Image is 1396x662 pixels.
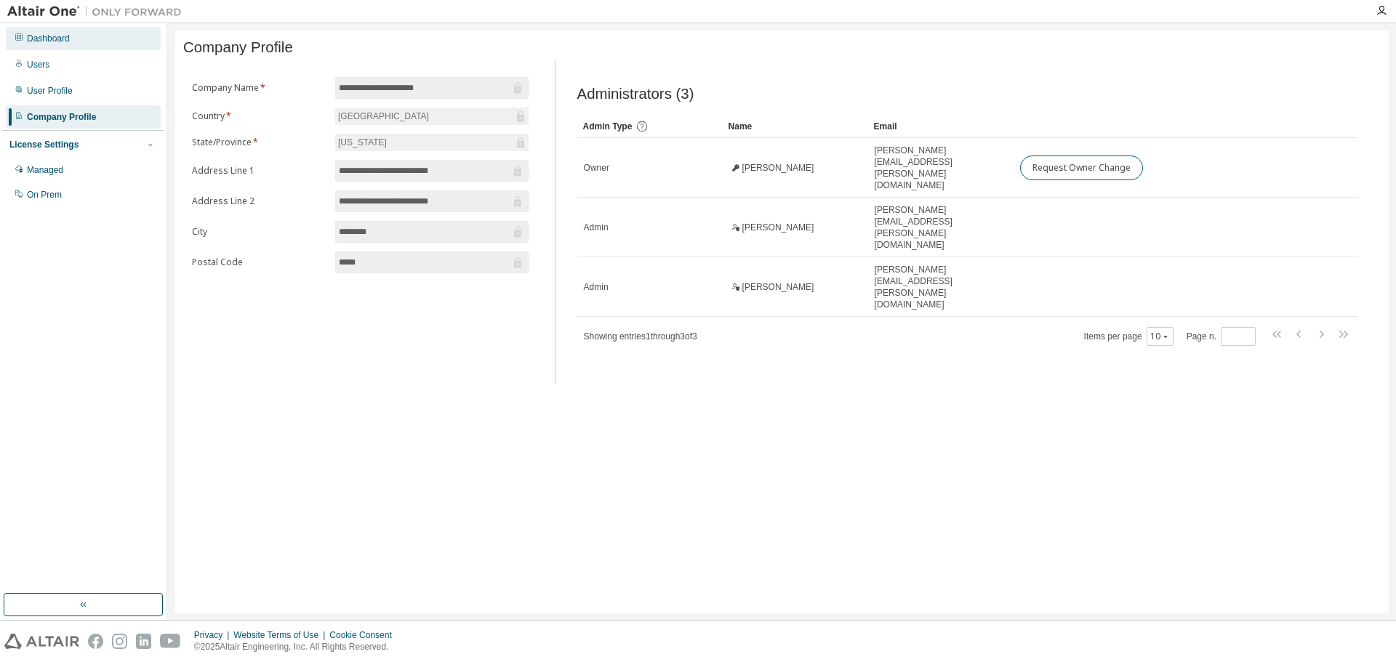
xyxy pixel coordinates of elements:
div: On Prem [27,189,62,201]
label: Address Line 1 [192,165,326,177]
div: License Settings [9,139,79,150]
label: State/Province [192,137,326,148]
label: Company Name [192,82,326,94]
span: [PERSON_NAME][EMAIL_ADDRESS][PERSON_NAME][DOMAIN_NAME] [875,145,1007,191]
img: instagram.svg [112,634,127,649]
img: youtube.svg [160,634,181,649]
div: User Profile [27,85,73,97]
div: Cookie Consent [329,629,400,641]
label: Postal Code [192,257,326,268]
span: Administrators (3) [577,86,694,102]
span: Items per page [1084,327,1174,346]
label: City [192,226,326,238]
div: [GEOGRAPHIC_DATA] [336,108,431,124]
div: Dashboard [27,33,70,44]
div: Managed [27,164,63,176]
span: Owner [584,162,609,174]
label: Country [192,110,326,122]
span: [PERSON_NAME] [742,222,814,233]
div: [GEOGRAPHIC_DATA] [335,108,529,125]
div: Users [27,59,49,70]
span: Company Profile [183,39,293,56]
span: Admin Type [583,121,633,132]
img: altair_logo.svg [4,634,79,649]
img: Altair One [7,4,189,19]
div: Website Terms of Use [233,629,329,641]
div: Email [874,115,1008,138]
span: Admin [584,281,609,293]
span: Admin [584,222,609,233]
label: Address Line 2 [192,195,326,207]
button: Request Owner Change [1020,156,1143,180]
img: facebook.svg [88,634,103,649]
span: [PERSON_NAME] [742,281,814,293]
img: linkedin.svg [136,634,151,649]
span: Page n. [1187,327,1256,346]
button: 10 [1150,331,1170,342]
span: [PERSON_NAME][EMAIL_ADDRESS][PERSON_NAME][DOMAIN_NAME] [875,204,1007,251]
div: [US_STATE] [335,134,529,151]
div: Name [729,115,862,138]
div: Company Profile [27,111,96,123]
div: Privacy [194,629,233,641]
span: Showing entries 1 through 3 of 3 [584,331,697,342]
span: [PERSON_NAME] [742,162,814,174]
p: © 2025 Altair Engineering, Inc. All Rights Reserved. [194,641,401,653]
div: [US_STATE] [336,134,389,150]
span: [PERSON_NAME][EMAIL_ADDRESS][PERSON_NAME][DOMAIN_NAME] [875,264,1007,310]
